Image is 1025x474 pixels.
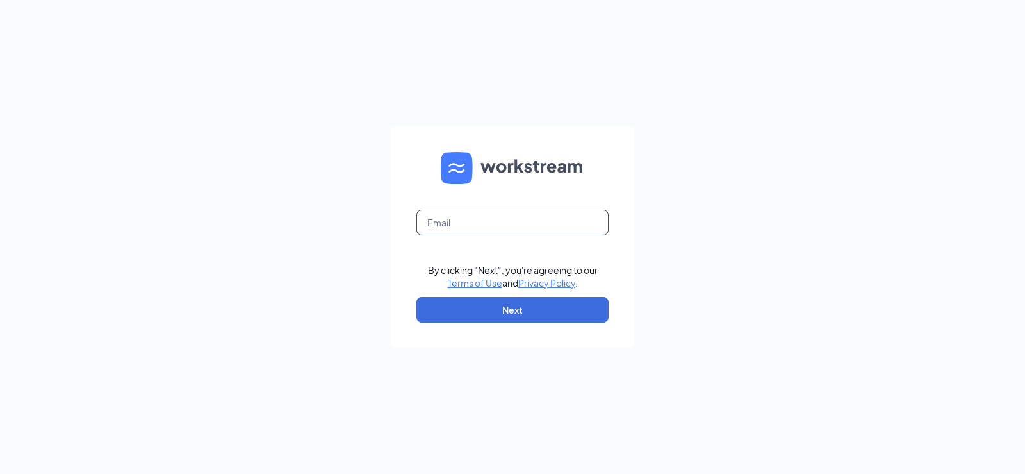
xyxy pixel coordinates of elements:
a: Privacy Policy [518,277,575,289]
div: By clicking "Next", you're agreeing to our and . [428,264,598,289]
button: Next [416,297,609,323]
input: Email [416,210,609,235]
a: Terms of Use [448,277,502,289]
img: WS logo and Workstream text [441,152,584,184]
